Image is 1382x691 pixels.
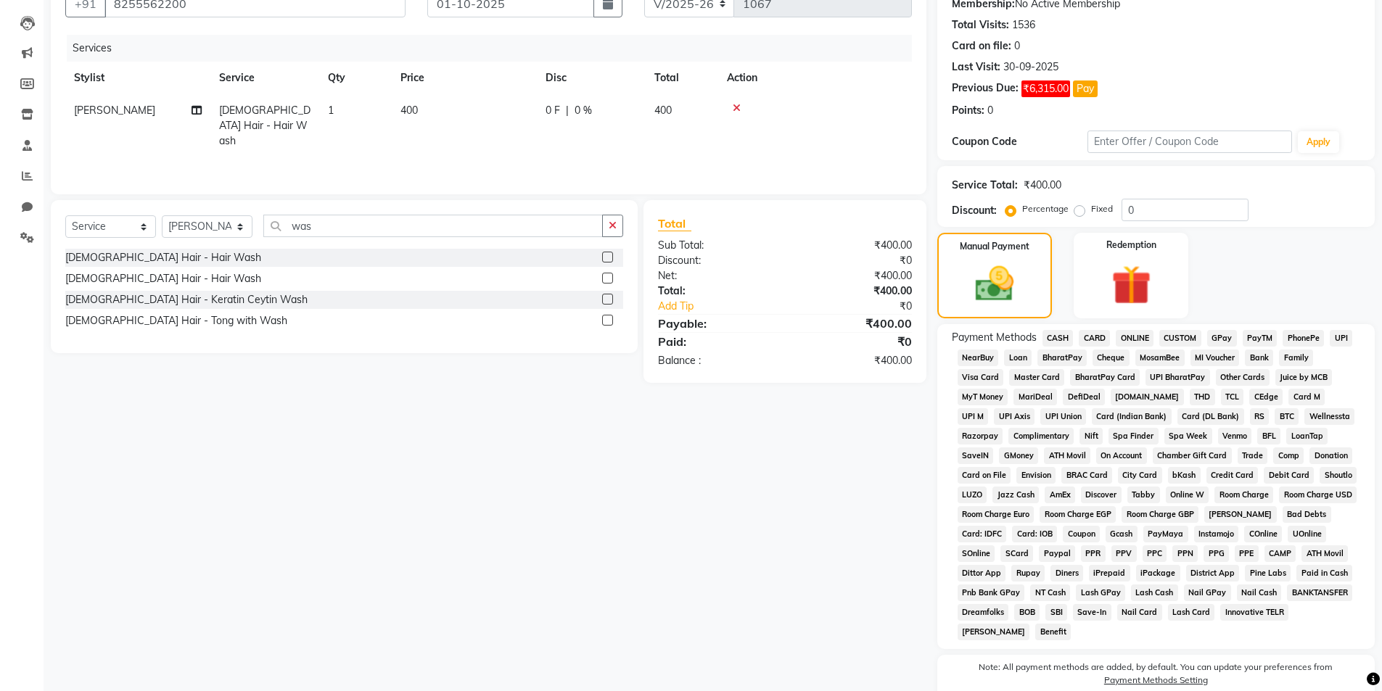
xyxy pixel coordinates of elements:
span: PPC [1143,545,1167,562]
span: CUSTOM [1159,330,1201,347]
div: ₹0 [808,299,923,314]
label: Percentage [1022,202,1069,215]
span: Venmo [1218,428,1252,444]
span: Other Cards [1216,369,1270,386]
span: Family [1279,349,1313,366]
span: NT Cash [1030,584,1070,601]
span: Credit Card [1206,467,1259,484]
div: Sub Total: [647,238,785,253]
span: Wellnessta [1304,408,1354,425]
span: Room Charge [1214,487,1273,503]
th: Action [718,62,912,94]
span: Rupay [1011,565,1045,582]
span: Bad Debts [1283,506,1331,523]
label: Redemption [1106,239,1156,252]
input: Enter Offer / Coupon Code [1087,131,1292,153]
span: ONLINE [1116,330,1153,347]
span: [DEMOGRAPHIC_DATA] Hair - Hair Wash [219,104,310,147]
span: Card M [1288,389,1325,405]
span: Cheque [1093,349,1130,366]
span: BOB [1014,604,1040,621]
span: 0 F [546,103,560,118]
div: [DEMOGRAPHIC_DATA] Hair - Keratin Ceytin Wash [65,292,308,307]
span: Jazz Cash [992,487,1039,503]
span: Pine Labs [1245,565,1291,582]
span: Visa Card [958,369,1004,386]
span: Master Card [1009,369,1064,386]
div: [DEMOGRAPHIC_DATA] Hair - Tong with Wash [65,313,287,328]
span: bKash [1168,467,1201,484]
span: UPI [1330,330,1352,347]
div: 0 [987,103,993,118]
label: Payment Methods Setting [1104,674,1208,687]
th: Disc [537,62,646,94]
span: PayTM [1243,330,1278,347]
div: [DEMOGRAPHIC_DATA] Hair - Hair Wash [65,250,261,265]
span: MI Voucher [1190,349,1240,366]
div: ₹400.00 [785,268,923,284]
div: Balance : [647,353,785,368]
span: Dittor App [958,565,1006,582]
span: CAMP [1264,545,1296,562]
span: [PERSON_NAME] [74,104,155,117]
span: Room Charge GBP [1122,506,1198,523]
span: Room Charge Euro [958,506,1035,523]
span: Paid in Cash [1296,565,1352,582]
div: Total: [647,284,785,299]
span: BharatPay Card [1070,369,1140,386]
span: Razorpay [958,428,1003,444]
span: ATH Movil [1044,447,1090,464]
span: Card: IOB [1012,526,1057,542]
span: Room Charge EGP [1040,506,1116,523]
span: Spa Week [1164,428,1212,444]
span: CEdge [1249,389,1283,405]
span: Shoutlo [1320,467,1357,484]
div: Last Visit: [952,59,1000,75]
span: BTC [1275,408,1299,425]
span: Lash GPay [1076,584,1125,601]
span: MosamBee [1135,349,1185,366]
span: ATH Movil [1301,545,1348,562]
span: ₹6,315.00 [1021,80,1070,97]
span: Gcash [1106,526,1138,542]
span: PPR [1081,545,1106,562]
th: Price [392,62,537,94]
span: GPay [1207,330,1237,347]
span: Online W [1166,487,1209,503]
span: Trade [1238,447,1268,464]
span: On Account [1096,447,1147,464]
th: Stylist [65,62,210,94]
span: SaveIN [958,447,994,464]
div: [DEMOGRAPHIC_DATA] Hair - Hair Wash [65,271,261,286]
span: PPN [1172,545,1198,562]
span: Tabby [1127,487,1160,503]
span: SCard [1000,545,1033,562]
th: Total [646,62,718,94]
input: Search or Scan [263,215,603,237]
span: 1 [328,104,334,117]
label: Fixed [1091,202,1113,215]
span: Envision [1016,467,1056,484]
span: UPI M [958,408,989,425]
span: CARD [1079,330,1110,347]
span: COnline [1244,526,1282,542]
span: THD [1190,389,1215,405]
span: Dreamfolks [958,604,1009,621]
span: AmEx [1045,487,1075,503]
img: _gift.svg [1099,260,1164,310]
th: Service [210,62,319,94]
div: Previous Due: [952,80,1019,97]
span: RS [1250,408,1270,425]
span: Comp [1273,447,1304,464]
span: Paypal [1039,545,1075,562]
span: BFL [1257,428,1280,444]
span: BharatPay [1037,349,1087,366]
span: PayMaya [1143,526,1188,542]
span: MyT Money [958,389,1008,405]
img: _cash.svg [963,262,1026,306]
span: PPE [1235,545,1259,562]
span: Diners [1050,565,1083,582]
span: Juice by MCB [1275,369,1333,386]
span: [PERSON_NAME] [1204,506,1277,523]
span: PhonePe [1283,330,1324,347]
